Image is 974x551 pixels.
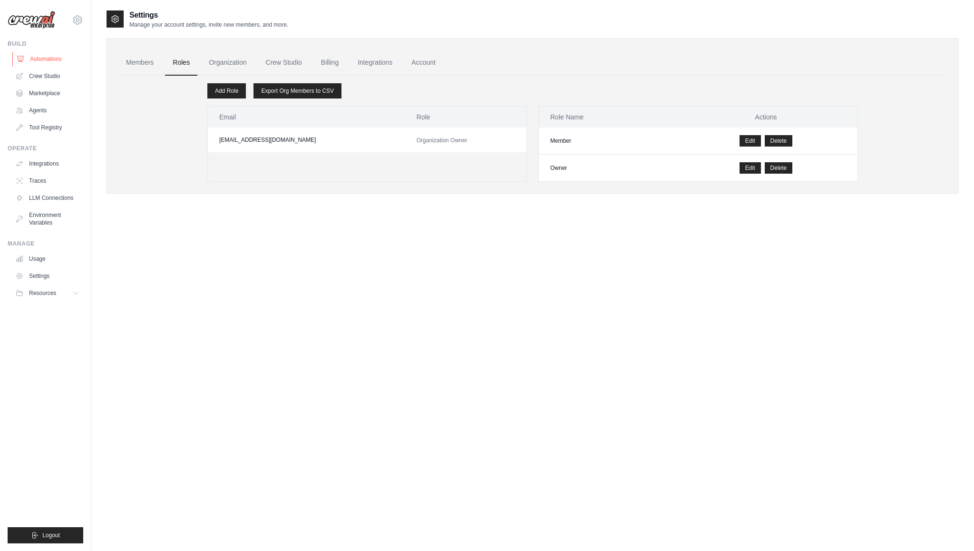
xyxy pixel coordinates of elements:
th: Email [208,107,405,128]
a: Account [404,50,443,76]
div: Operate [8,145,83,152]
a: Roles [165,50,197,76]
span: Logout [42,531,60,539]
td: Owner [539,155,674,182]
div: Manage [8,240,83,247]
a: Edit [740,135,761,147]
th: Role Name [539,107,674,128]
a: LLM Connections [11,190,83,206]
a: Integrations [350,50,400,76]
a: Traces [11,173,83,188]
a: Usage [11,251,83,266]
span: Resources [29,289,56,297]
a: Organization [201,50,254,76]
a: Settings [11,268,83,284]
th: Role [405,107,526,128]
a: Agents [11,103,83,118]
button: Logout [8,527,83,543]
a: Billing [313,50,346,76]
button: Resources [11,285,83,301]
p: Manage your account settings, invite new members, and more. [129,21,288,29]
a: Export Org Members to CSV [253,83,341,98]
a: Crew Studio [258,50,310,76]
a: Add Role [207,83,246,98]
a: Automations [12,51,84,67]
button: Delete [765,135,793,147]
a: Integrations [11,156,83,171]
button: Delete [765,162,793,174]
a: Edit [740,162,761,174]
td: Member [539,128,674,155]
a: Marketplace [11,86,83,101]
a: Environment Variables [11,207,83,230]
div: Build [8,40,83,48]
img: Logo [8,11,55,29]
h2: Settings [129,10,288,21]
a: Tool Registry [11,120,83,135]
a: Crew Studio [11,69,83,84]
td: [EMAIL_ADDRESS][DOMAIN_NAME] [208,128,405,152]
span: Organization Owner [417,137,468,144]
th: Actions [674,107,857,128]
a: Members [118,50,161,76]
